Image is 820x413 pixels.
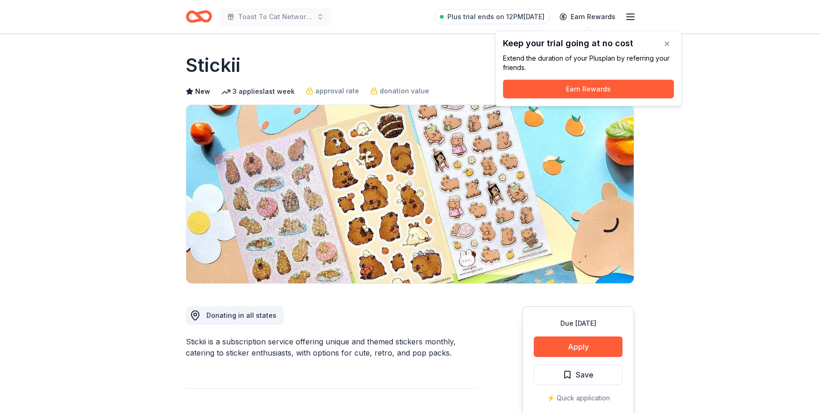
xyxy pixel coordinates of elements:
[447,11,544,22] span: Plus trial ends on 12PM[DATE]
[186,52,240,78] h1: Stickii
[238,11,313,22] span: Toast To Cat Network 30th Anniversary Celebration
[380,85,429,97] span: donation value
[534,364,622,385] button: Save
[221,86,295,97] div: 3 applies last week
[576,369,594,381] span: Save
[206,311,276,319] span: Donating in all states
[434,9,550,24] a: Plus trial ends on 12PM[DATE]
[186,336,477,358] div: Stickii is a subscription service offering unique and themed stickers monthly, catering to sticke...
[503,54,674,72] div: Extend the duration of your Plus plan by referring your friends.
[370,85,429,97] a: donation value
[195,86,210,97] span: New
[315,85,359,97] span: approval rate
[554,8,621,25] a: Earn Rewards
[534,336,622,357] button: Apply
[186,105,634,283] img: Image for Stickii
[186,6,212,28] a: Home
[219,7,332,26] button: Toast To Cat Network 30th Anniversary Celebration
[306,85,359,97] a: approval rate
[503,39,674,48] div: Keep your trial going at no cost
[503,80,674,98] button: Earn Rewards
[534,318,622,329] div: Due [DATE]
[534,392,622,404] div: ⚡️ Quick application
